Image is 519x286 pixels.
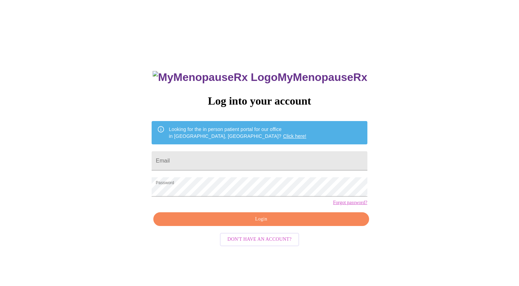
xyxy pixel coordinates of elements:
h3: Log into your account [152,95,367,107]
div: Looking for the in person patient portal for our office in [GEOGRAPHIC_DATA], [GEOGRAPHIC_DATA]? [169,123,306,142]
span: Login [161,215,361,224]
a: Forgot password? [333,200,367,205]
span: Don't have an account? [227,235,292,244]
button: Don't have an account? [220,233,299,246]
a: Don't have an account? [218,236,301,242]
h3: MyMenopauseRx [153,71,367,84]
a: Click here! [283,133,306,139]
button: Login [153,212,369,226]
img: MyMenopauseRx Logo [153,71,278,84]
